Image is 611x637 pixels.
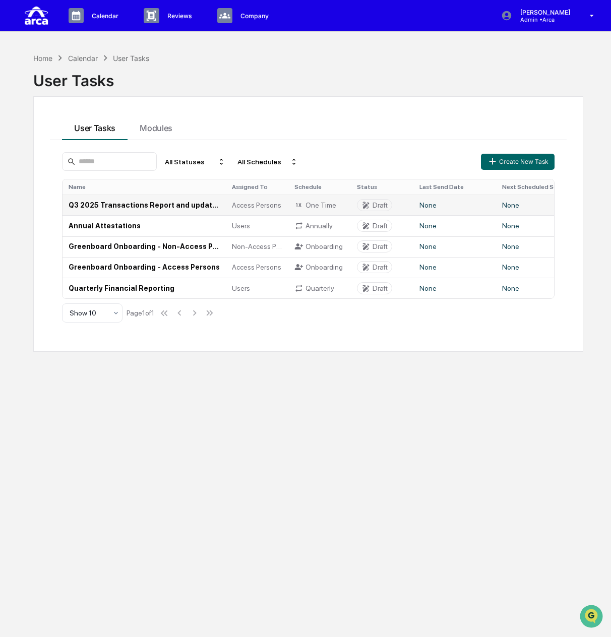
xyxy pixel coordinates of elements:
[20,146,64,156] span: Data Lookup
[73,128,81,136] div: 🗄️
[62,113,128,140] button: User Tasks
[294,242,345,251] div: Onboarding
[128,113,185,140] button: Modules
[512,16,575,23] p: Admin • Arca
[413,278,496,298] td: None
[84,12,124,20] p: Calendar
[159,12,197,20] p: Reviews
[294,263,345,272] div: Onboarding
[63,215,226,236] td: Annual Attestations
[6,122,69,141] a: 🖐️Preclearance
[288,179,351,195] th: Schedule
[100,170,122,178] span: Pylon
[71,170,122,178] a: Powered byPylon
[496,278,589,298] td: None
[20,126,65,137] span: Preclearance
[496,236,589,257] td: None
[496,215,589,236] td: None
[294,284,345,293] div: Quarterly
[171,80,184,92] button: Start new chat
[33,54,52,62] div: Home
[33,63,583,90] div: User Tasks
[294,221,345,230] div: Annually
[226,179,288,195] th: Assigned To
[373,201,388,209] div: Draft
[68,54,98,62] div: Calendar
[34,77,165,87] div: Start new chat
[63,195,226,215] td: Q3 2025 Transactions Report and updated [PERSON_NAME] Confirmation (Access Persons)
[63,179,226,195] th: Name
[232,263,281,271] span: Access Persons
[10,77,28,95] img: 1746055101610-c473b297-6a78-478c-a979-82029cc54cd1
[127,309,154,317] div: Page 1 of 1
[351,179,413,195] th: Status
[34,87,128,95] div: We're available if you need us!
[232,284,250,292] span: Users
[496,179,589,195] th: Next Scheduled Send Date
[481,154,555,170] button: Create New Task
[161,154,229,170] div: All Statuses
[24,4,48,27] img: logo
[413,195,496,215] td: None
[496,195,589,215] td: None
[373,263,388,271] div: Draft
[10,128,18,136] div: 🖐️
[63,236,226,257] td: Greenboard Onboarding - Non-Access Persons
[496,257,589,278] td: None
[413,179,496,195] th: Last Send Date
[294,201,345,210] div: One Time
[69,122,129,141] a: 🗄️Attestations
[10,21,184,37] p: How can we help?
[413,257,496,278] td: None
[373,284,388,292] div: Draft
[232,201,281,209] span: Access Persons
[232,12,274,20] p: Company
[63,257,226,278] td: Greenboard Onboarding - Access Persons
[373,242,388,250] div: Draft
[413,236,496,257] td: None
[113,54,149,62] div: User Tasks
[6,142,68,160] a: 🔎Data Lookup
[512,9,575,16] p: [PERSON_NAME]
[10,147,18,155] div: 🔎
[63,278,226,298] td: Quarterly Financial Reporting
[373,222,388,230] div: Draft
[579,604,606,631] iframe: Open customer support
[232,222,250,230] span: Users
[83,126,125,137] span: Attestations
[413,215,496,236] td: None
[232,242,282,250] span: Non-Access Persons
[233,154,302,170] div: All Schedules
